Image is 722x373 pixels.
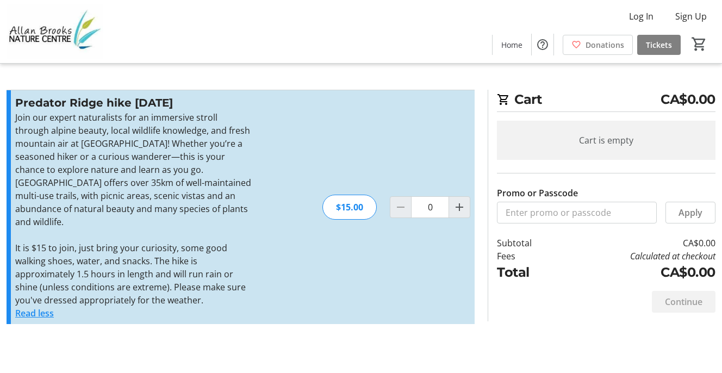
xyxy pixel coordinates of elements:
a: Home [493,35,531,55]
button: Log In [620,8,662,25]
a: Donations [563,35,633,55]
td: CA$0.00 [561,237,715,250]
td: CA$0.00 [561,263,715,282]
input: Predator Ridge hike September 13th 2025 Quantity [411,196,449,218]
p: It is $15 to join, just bring your curiosity, some good walking shoes, water, and snacks. The hik... [15,241,253,307]
span: CA$0.00 [661,90,715,109]
span: Donations [586,39,624,51]
button: Apply [665,202,715,223]
div: Cart is empty [497,121,715,160]
span: Apply [679,206,702,219]
button: Read less [15,307,54,320]
td: Total [497,263,560,282]
button: Help [532,34,553,55]
span: Tickets [646,39,672,51]
label: Promo or Passcode [497,186,578,200]
input: Enter promo or passcode [497,202,657,223]
span: Home [501,39,522,51]
a: Tickets [637,35,681,55]
td: Calculated at checkout [561,250,715,263]
button: Cart [689,34,709,54]
span: Log In [629,10,653,23]
div: $15.00 [322,195,377,220]
h3: Predator Ridge hike [DATE] [15,95,253,111]
img: Allan Brooks Nature Centre's Logo [7,4,103,59]
p: Join our expert naturalists for an immersive stroll through alpine beauty, local wildlife knowled... [15,111,253,228]
span: Sign Up [675,10,707,23]
button: Increment by one [449,197,470,217]
button: Sign Up [667,8,715,25]
td: Subtotal [497,237,560,250]
td: Fees [497,250,560,263]
h2: Cart [497,90,715,112]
